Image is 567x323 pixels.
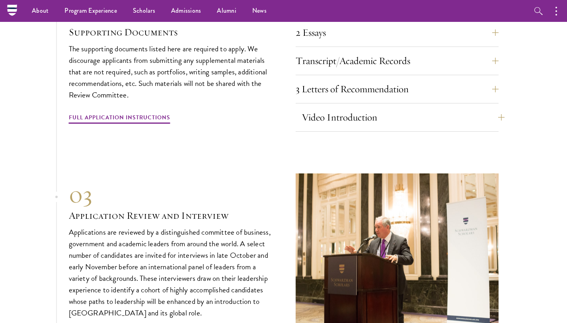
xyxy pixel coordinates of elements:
[69,113,170,125] a: Full Application Instructions
[69,43,272,101] p: The supporting documents listed here are required to apply. We discourage applicants from submitt...
[69,25,272,39] h3: Supporting Documents
[296,80,499,99] button: 3 Letters of Recommendation
[69,180,272,209] div: 03
[296,51,499,70] button: Transcript/Academic Records
[296,23,499,42] button: 2 Essays
[69,209,272,222] h3: Application Review and Interview
[69,226,272,319] p: Applications are reviewed by a distinguished committee of business, government and academic leade...
[302,108,505,127] button: Video Introduction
